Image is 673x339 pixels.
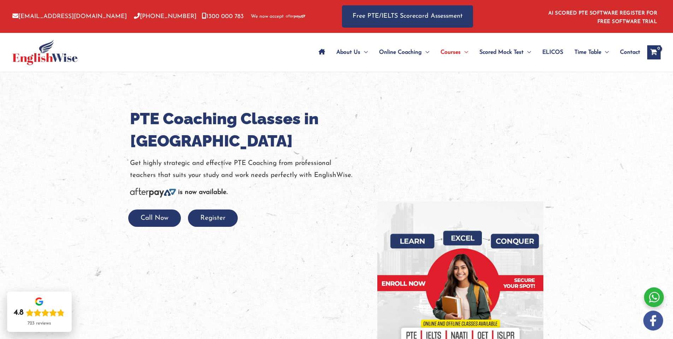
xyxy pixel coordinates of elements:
div: 4.8 [14,308,24,318]
a: Time TableMenu Toggle [569,40,614,65]
span: Menu Toggle [422,40,429,65]
a: Scored Mock TestMenu Toggle [474,40,537,65]
div: Rating: 4.8 out of 5 [14,308,65,318]
span: Menu Toggle [601,40,609,65]
a: About UsMenu Toggle [331,40,373,65]
a: AI SCORED PTE SOFTWARE REGISTER FOR FREE SOFTWARE TRIAL [548,11,657,24]
a: [PHONE_NUMBER] [134,13,196,19]
a: View Shopping Cart, empty [647,45,661,59]
nav: Site Navigation: Main Menu [313,40,640,65]
button: Register [188,209,238,227]
a: Call Now [128,215,181,222]
div: 723 reviews [28,321,51,326]
a: Online CoachingMenu Toggle [373,40,435,65]
span: Time Table [574,40,601,65]
span: Menu Toggle [360,40,368,65]
span: Online Coaching [379,40,422,65]
a: Register [188,215,238,222]
a: CoursesMenu Toggle [435,40,474,65]
aside: Header Widget 1 [544,5,661,28]
p: Get highly strategic and effective PTE Coaching from professional teachers that suits your study ... [130,157,367,181]
span: ELICOS [542,40,563,65]
img: white-facebook.png [643,311,663,331]
button: Call Now [128,209,181,227]
img: Afterpay-Logo [130,188,176,197]
img: cropped-ew-logo [12,40,78,65]
a: Contact [614,40,640,65]
span: Scored Mock Test [479,40,524,65]
b: is now available. [178,189,228,196]
a: 1300 000 783 [202,13,244,19]
span: Courses [441,40,461,65]
a: [EMAIL_ADDRESS][DOMAIN_NAME] [12,13,127,19]
img: Afterpay-Logo [286,15,305,18]
h1: PTE Coaching Classes in [GEOGRAPHIC_DATA] [130,108,367,152]
span: Menu Toggle [461,40,468,65]
a: ELICOS [537,40,569,65]
span: We now accept [251,13,284,20]
span: Menu Toggle [524,40,531,65]
span: About Us [336,40,360,65]
span: Contact [620,40,640,65]
a: Free PTE/IELTS Scorecard Assessment [342,5,473,28]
